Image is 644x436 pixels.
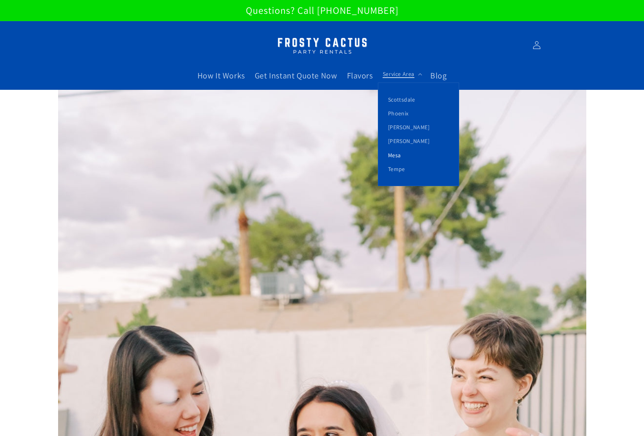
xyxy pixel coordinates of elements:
[378,120,459,134] a: [PERSON_NAME]
[271,33,373,58] img: Margarita Machine Rental in Scottsdale, Phoenix, Tempe, Chandler, Gilbert, Mesa and Maricopa
[378,106,459,120] a: Phoenix
[250,65,342,86] a: Get Instant Quote Now
[383,70,414,78] span: Service Area
[430,70,447,81] span: Blog
[378,134,459,148] a: [PERSON_NAME]
[197,70,245,81] span: How It Works
[378,148,459,162] a: Mesa
[193,65,250,86] a: How It Works
[342,65,378,86] a: Flavors
[378,162,459,176] a: Tempe
[255,70,337,81] span: Get Instant Quote Now
[425,65,451,86] a: Blog
[347,70,373,81] span: Flavors
[378,65,425,82] summary: Service Area
[378,93,459,106] a: Scottsdale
